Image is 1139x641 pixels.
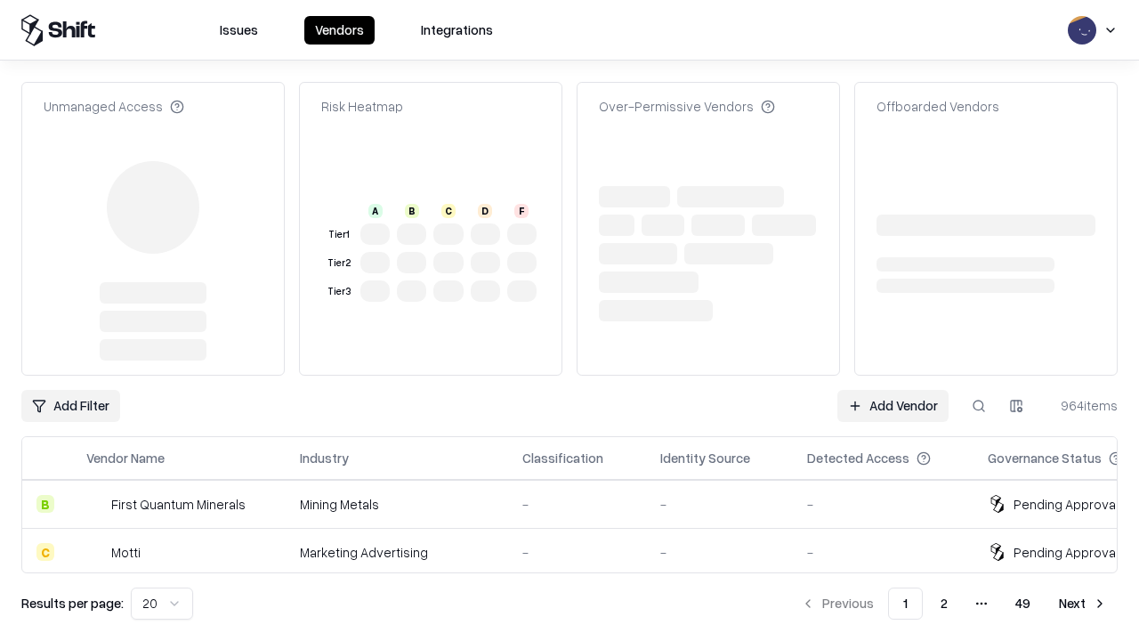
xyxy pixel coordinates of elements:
[790,588,1118,620] nav: pagination
[36,495,54,513] div: B
[44,97,184,116] div: Unmanaged Access
[837,390,949,422] a: Add Vendor
[1046,396,1118,415] div: 964 items
[522,449,603,467] div: Classification
[660,543,779,562] div: -
[522,495,632,514] div: -
[478,204,492,218] div: D
[807,449,909,467] div: Detected Access
[321,97,403,116] div: Risk Heatmap
[325,256,353,271] div: Tier 2
[111,543,141,562] div: Motti
[514,204,529,218] div: F
[660,495,779,514] div: -
[807,543,959,562] div: -
[1048,588,1118,620] button: Next
[410,16,504,45] button: Integrations
[1001,588,1045,620] button: 49
[300,543,494,562] div: Marketing Advertising
[300,449,349,467] div: Industry
[988,449,1102,467] div: Governance Status
[926,588,962,620] button: 2
[441,204,456,218] div: C
[21,594,124,613] p: Results per page:
[876,97,999,116] div: Offboarded Vendors
[1014,543,1119,562] div: Pending Approval
[1014,495,1119,514] div: Pending Approval
[36,543,54,561] div: C
[304,16,375,45] button: Vendors
[522,543,632,562] div: -
[111,495,246,514] div: First Quantum Minerals
[86,495,104,513] img: First Quantum Minerals
[807,495,959,514] div: -
[86,543,104,561] img: Motti
[209,16,269,45] button: Issues
[368,204,383,218] div: A
[599,97,775,116] div: Over-Permissive Vendors
[325,284,353,299] div: Tier 3
[300,495,494,514] div: Mining Metals
[86,449,165,467] div: Vendor Name
[405,204,419,218] div: B
[660,449,750,467] div: Identity Source
[888,588,923,620] button: 1
[21,390,120,422] button: Add Filter
[325,227,353,242] div: Tier 1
